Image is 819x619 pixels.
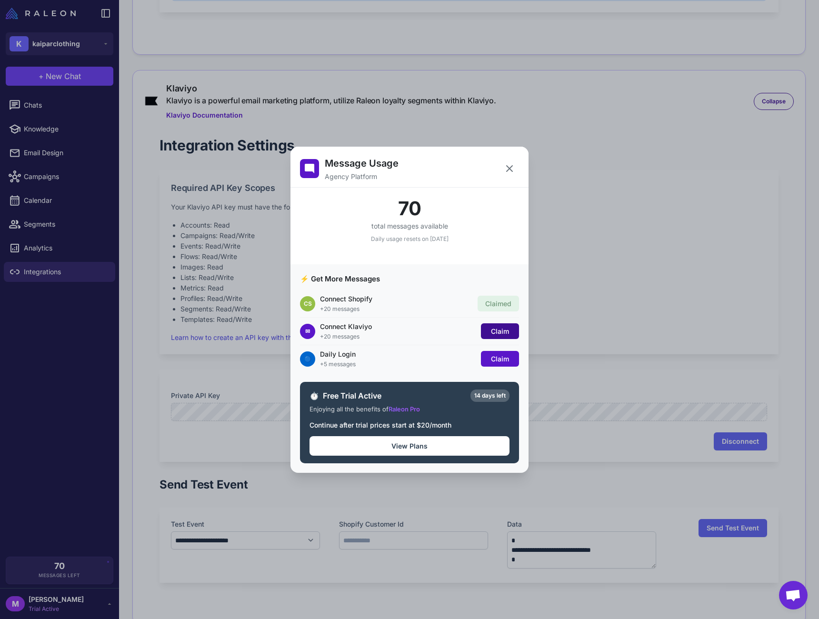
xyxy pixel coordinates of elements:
div: ✉ [300,324,315,339]
div: Connect Klaviyo [320,321,476,331]
p: Agency Platform [325,171,399,181]
button: Claimed [478,296,519,311]
div: CS [300,296,315,311]
span: Daily usage resets on [DATE] [371,235,449,242]
div: +5 messages [320,360,476,369]
button: Claim [481,351,519,367]
span: Continue after trial prices start at $20/month [310,421,451,429]
div: 14 days left [470,389,509,402]
div: 🔵 [300,351,315,367]
div: +20 messages [320,305,473,313]
button: View Plans [310,436,509,456]
span: Claim [491,355,509,363]
span: Claim [491,327,509,335]
div: Enjoying all the benefits of [310,405,509,414]
span: Claimed [485,300,511,308]
div: +20 messages [320,332,476,341]
div: Open chat [779,581,808,609]
h2: Message Usage [325,156,399,170]
span: ⏱️ [310,390,319,401]
span: Free Trial Active [323,390,467,401]
button: Claim [481,323,519,339]
div: Connect Shopify [320,294,473,304]
span: Raleon Pro [389,405,420,413]
div: 70 [300,199,519,218]
h3: ⚡ Get More Messages [300,274,519,285]
span: total messages available [371,222,448,230]
div: Daily Login [320,349,476,359]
